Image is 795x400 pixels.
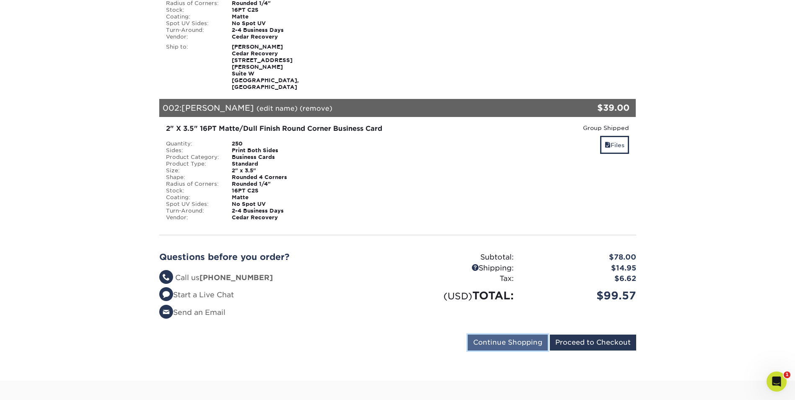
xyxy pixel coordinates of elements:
[225,140,318,147] div: 250
[232,44,299,90] strong: [PERSON_NAME] Cedar Recovery [STREET_ADDRESS][PERSON_NAME] Suite W [GEOGRAPHIC_DATA], [GEOGRAPHIC...
[605,142,611,148] span: files
[160,13,226,20] div: Coating:
[160,194,226,201] div: Coating:
[225,201,318,208] div: No Spot UV
[398,288,520,304] div: TOTAL:
[225,208,318,214] div: 2-4 Business Days
[225,7,318,13] div: 16PT C2S
[159,291,234,299] a: Start a Live Chat
[784,371,790,378] span: 1
[160,27,226,34] div: Turn-Around:
[160,34,226,40] div: Vendor:
[468,335,548,351] input: Continue Shopping
[160,181,226,187] div: Radius of Corners:
[159,273,391,283] li: Call us
[557,101,630,114] div: $39.00
[520,288,642,304] div: $99.57
[225,34,318,40] div: Cedar Recovery
[225,181,318,187] div: Rounded 1/4"
[160,20,226,27] div: Spot UV Sides:
[225,13,318,20] div: Matte
[159,99,557,117] div: 002:
[199,273,273,282] strong: [PHONE_NUMBER]
[2,374,71,397] iframe: Google Customer Reviews
[300,104,332,112] a: (remove)
[225,20,318,27] div: No Spot UV
[159,252,391,262] h2: Questions before you order?
[483,124,629,132] div: Group Shipped
[160,174,226,181] div: Shape:
[160,154,226,161] div: Product Category:
[160,140,226,147] div: Quantity:
[160,167,226,174] div: Size:
[160,187,226,194] div: Stock:
[225,194,318,201] div: Matte
[159,308,225,317] a: Send an Email
[225,187,318,194] div: 16PT C2S
[225,154,318,161] div: Business Cards
[398,263,520,274] div: Shipping:
[550,335,636,351] input: Proceed to Checkout
[160,214,226,221] div: Vendor:
[225,147,318,154] div: Print Both Sides
[600,136,629,154] a: Files
[160,7,226,13] div: Stock:
[225,161,318,167] div: Standard
[160,208,226,214] div: Turn-Around:
[160,201,226,208] div: Spot UV Sides:
[767,371,787,392] iframe: Intercom live chat
[520,273,642,284] div: $6.62
[160,44,226,91] div: Ship to:
[225,214,318,221] div: Cedar Recovery
[160,147,226,154] div: Sides:
[181,103,254,112] span: [PERSON_NAME]
[398,252,520,263] div: Subtotal:
[520,263,642,274] div: $14.95
[160,161,226,167] div: Product Type:
[225,27,318,34] div: 2-4 Business Days
[225,167,318,174] div: 2" x 3.5"
[166,124,471,134] div: 2" X 3.5" 16PT Matte/Dull Finish Round Corner Business Card
[256,104,298,112] a: (edit name)
[398,273,520,284] div: Tax:
[225,174,318,181] div: Rounded 4 Corners
[520,252,642,263] div: $78.00
[443,291,472,301] small: (USD)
